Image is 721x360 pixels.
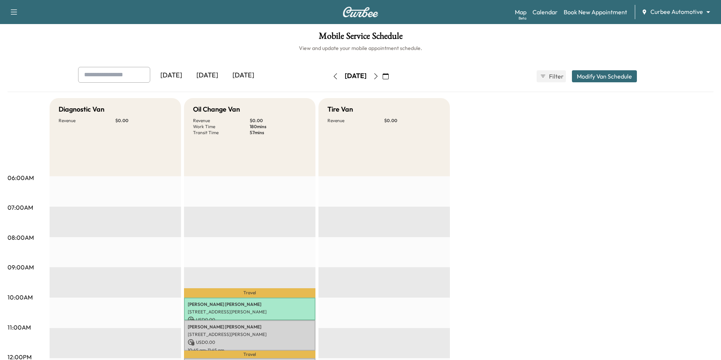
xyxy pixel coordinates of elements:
p: Work Time [193,124,250,130]
div: Beta [519,15,526,21]
h5: Tire Van [327,104,353,115]
p: 10:45 am - 11:45 am [188,347,312,353]
p: 57 mins [250,130,306,136]
button: Modify Van Schedule [572,70,637,82]
p: 10:00AM [8,293,33,302]
a: Calendar [532,8,558,17]
h5: Oil Change Van [193,104,240,115]
p: USD 0.00 [188,339,312,346]
span: Filter [549,72,563,81]
div: [DATE] [225,67,261,84]
p: $ 0.00 [115,118,172,124]
p: 08:00AM [8,233,34,242]
p: $ 0.00 [250,118,306,124]
p: Revenue [59,118,115,124]
p: [PERSON_NAME] [PERSON_NAME] [188,324,312,330]
img: Curbee Logo [342,7,379,17]
p: Travel [184,288,315,297]
p: 06:00AM [8,173,34,182]
p: USD 0.00 [188,316,312,323]
h5: Diagnostic Van [59,104,104,115]
span: Curbee Automotive [650,8,703,16]
button: Filter [537,70,566,82]
h1: Mobile Service Schedule [8,32,713,44]
p: [PERSON_NAME] [PERSON_NAME] [188,301,312,307]
p: 07:00AM [8,203,33,212]
p: 180 mins [250,124,306,130]
p: Travel [184,351,315,358]
p: Revenue [327,118,384,124]
h6: View and update your mobile appointment schedule. [8,44,713,52]
p: $ 0.00 [384,118,441,124]
p: [STREET_ADDRESS][PERSON_NAME] [188,331,312,337]
p: [STREET_ADDRESS][PERSON_NAME] [188,309,312,315]
a: Book New Appointment [564,8,627,17]
a: MapBeta [515,8,526,17]
p: 09:00AM [8,263,34,272]
div: [DATE] [345,71,367,81]
div: [DATE] [189,67,225,84]
p: Transit Time [193,130,250,136]
div: [DATE] [153,67,189,84]
p: Revenue [193,118,250,124]
p: 11:00AM [8,323,31,332]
